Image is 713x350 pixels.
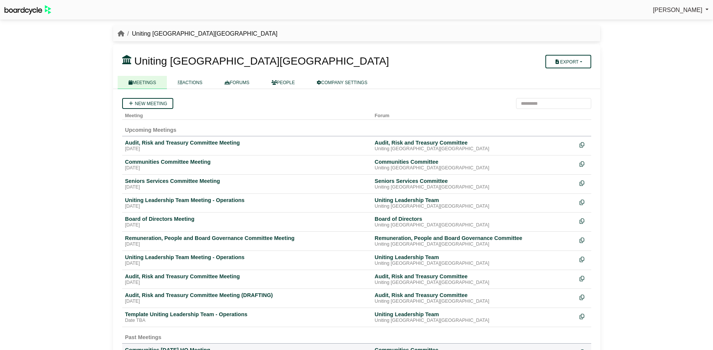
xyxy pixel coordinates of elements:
[125,197,369,204] div: Uniting Leadership Team Meeting - Operations
[372,109,577,120] th: Forum
[5,5,51,15] img: BoardcycleBlackGreen-aaafeed430059cb809a45853b8cf6d952af9d84e6e89e1f1685b34bfd5cb7d64.svg
[125,241,369,247] div: [DATE]
[125,184,369,190] div: [DATE]
[125,292,369,305] a: Audit, Risk and Treasury Committee Meeting (DRAFTING) [DATE]
[125,158,369,171] a: Communities Committee Meeting [DATE]
[125,273,369,286] a: Audit, Risk and Treasury Committee Meeting [DATE]
[580,216,588,226] div: Make a copy
[375,273,574,280] div: Audit, Risk and Treasury Committee
[375,318,574,324] div: Uniting [GEOGRAPHIC_DATA][GEOGRAPHIC_DATA]
[125,178,369,190] a: Seniors Services Committee Meeting [DATE]
[375,273,574,286] a: Audit, Risk and Treasury Committee Uniting [GEOGRAPHIC_DATA][GEOGRAPHIC_DATA]
[375,235,574,247] a: Remuneration, People and Board Governance Committee Uniting [GEOGRAPHIC_DATA][GEOGRAPHIC_DATA]
[122,98,173,109] a: New meeting
[125,235,369,247] a: Remuneration, People and Board Governance Committee Meeting [DATE]
[306,76,378,89] a: COMPANY SETTINGS
[580,197,588,207] div: Make a copy
[125,311,369,318] div: Template Uniting Leadership Team - Operations
[375,292,574,299] div: Audit, Risk and Treasury Committee
[125,204,369,210] div: [DATE]
[375,197,574,204] div: Uniting Leadership Team
[125,127,177,133] span: Upcoming Meetings
[124,29,278,39] li: Uniting [GEOGRAPHIC_DATA][GEOGRAPHIC_DATA]
[653,7,702,13] span: [PERSON_NAME]
[134,55,389,67] span: Uniting [GEOGRAPHIC_DATA][GEOGRAPHIC_DATA]
[118,76,167,89] a: MEETINGS
[125,254,369,267] a: Uniting Leadership Team Meeting - Operations [DATE]
[375,146,574,152] div: Uniting [GEOGRAPHIC_DATA][GEOGRAPHIC_DATA]
[375,254,574,267] a: Uniting Leadership Team Uniting [GEOGRAPHIC_DATA][GEOGRAPHIC_DATA]
[125,222,369,228] div: [DATE]
[375,311,574,318] div: Uniting Leadership Team
[580,235,588,245] div: Make a copy
[125,197,369,210] a: Uniting Leadership Team Meeting - Operations [DATE]
[580,311,588,321] div: Make a copy
[125,216,369,228] a: Board of Directors Meeting [DATE]
[375,158,574,165] div: Communities Committee
[118,29,278,39] nav: breadcrumb
[375,299,574,305] div: Uniting [GEOGRAPHIC_DATA][GEOGRAPHIC_DATA]
[375,158,574,171] a: Communities Committee Uniting [GEOGRAPHIC_DATA][GEOGRAPHIC_DATA]
[125,311,369,324] a: Template Uniting Leadership Team - Operations Date TBA
[125,292,369,299] div: Audit, Risk and Treasury Committee Meeting (DRAFTING)
[375,204,574,210] div: Uniting [GEOGRAPHIC_DATA][GEOGRAPHIC_DATA]
[375,254,574,261] div: Uniting Leadership Team
[125,334,162,340] span: Past Meetings
[375,261,574,267] div: Uniting [GEOGRAPHIC_DATA][GEOGRAPHIC_DATA]
[580,178,588,188] div: Make a copy
[375,311,574,324] a: Uniting Leadership Team Uniting [GEOGRAPHIC_DATA][GEOGRAPHIC_DATA]
[125,299,369,305] div: [DATE]
[375,216,574,228] a: Board of Directors Uniting [GEOGRAPHIC_DATA][GEOGRAPHIC_DATA]
[375,235,574,241] div: Remuneration, People and Board Governance Committee
[125,178,369,184] div: Seniors Services Committee Meeting
[122,109,372,120] th: Meeting
[125,261,369,267] div: [DATE]
[125,139,369,146] div: Audit, Risk and Treasury Committee Meeting
[125,235,369,241] div: Remuneration, People and Board Governance Committee Meeting
[125,139,369,152] a: Audit, Risk and Treasury Committee Meeting [DATE]
[375,165,574,171] div: Uniting [GEOGRAPHIC_DATA][GEOGRAPHIC_DATA]
[580,158,588,169] div: Make a copy
[375,216,574,222] div: Board of Directors
[213,76,260,89] a: FORUMS
[580,254,588,264] div: Make a copy
[375,178,574,190] a: Seniors Services Committee Uniting [GEOGRAPHIC_DATA][GEOGRAPHIC_DATA]
[653,5,708,15] a: [PERSON_NAME]
[375,139,574,152] a: Audit, Risk and Treasury Committee Uniting [GEOGRAPHIC_DATA][GEOGRAPHIC_DATA]
[125,273,369,280] div: Audit, Risk and Treasury Committee Meeting
[580,273,588,283] div: Make a copy
[375,222,574,228] div: Uniting [GEOGRAPHIC_DATA][GEOGRAPHIC_DATA]
[125,146,369,152] div: [DATE]
[375,292,574,305] a: Audit, Risk and Treasury Committee Uniting [GEOGRAPHIC_DATA][GEOGRAPHIC_DATA]
[125,254,369,261] div: Uniting Leadership Team Meeting - Operations
[545,55,591,68] button: Export
[125,158,369,165] div: Communities Committee Meeting
[375,184,574,190] div: Uniting [GEOGRAPHIC_DATA][GEOGRAPHIC_DATA]
[125,318,369,324] div: Date TBA
[375,178,574,184] div: Seniors Services Committee
[580,292,588,302] div: Make a copy
[125,165,369,171] div: [DATE]
[580,139,588,149] div: Make a copy
[125,280,369,286] div: [DATE]
[375,139,574,146] div: Audit, Risk and Treasury Committee
[375,241,574,247] div: Uniting [GEOGRAPHIC_DATA][GEOGRAPHIC_DATA]
[125,216,369,222] div: Board of Directors Meeting
[260,76,306,89] a: PEOPLE
[167,76,213,89] a: ACTIONS
[375,280,574,286] div: Uniting [GEOGRAPHIC_DATA][GEOGRAPHIC_DATA]
[375,197,574,210] a: Uniting Leadership Team Uniting [GEOGRAPHIC_DATA][GEOGRAPHIC_DATA]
